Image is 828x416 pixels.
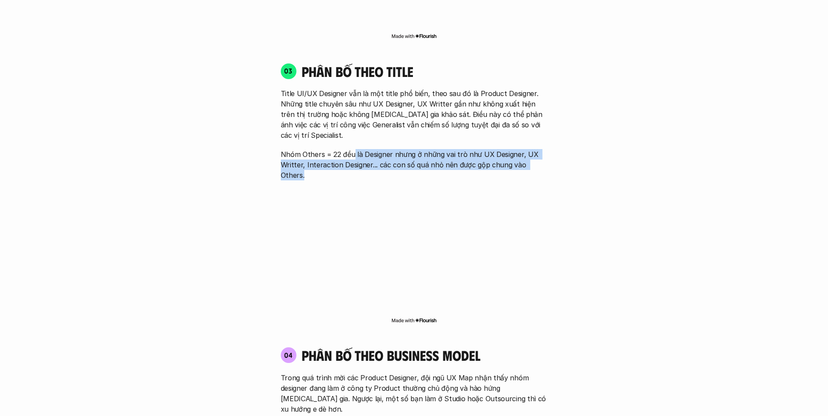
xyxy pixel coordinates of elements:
p: 04 [284,352,293,359]
h4: phân bố theo title [302,63,548,80]
p: Nhóm Others = 22 đều là Designer nhưng ở những vai trò như UX Designer, UX Writter, Interaction D... [281,149,548,180]
p: Title UI/UX Designer vẫn là một title phổ biến, theo sau đó là Product Designer. Những title chuy... [281,88,548,140]
p: Trong quá trình mời các Product Designer, đội ngũ UX Map nhận thấy nhóm designer đang làm ở công ... [281,373,548,414]
p: 03 [284,67,293,74]
img: Made with Flourish [391,317,437,324]
img: Made with Flourish [391,33,437,40]
h4: phân bố theo business model [302,347,480,363]
iframe: Interactive or visual content [273,185,555,315]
